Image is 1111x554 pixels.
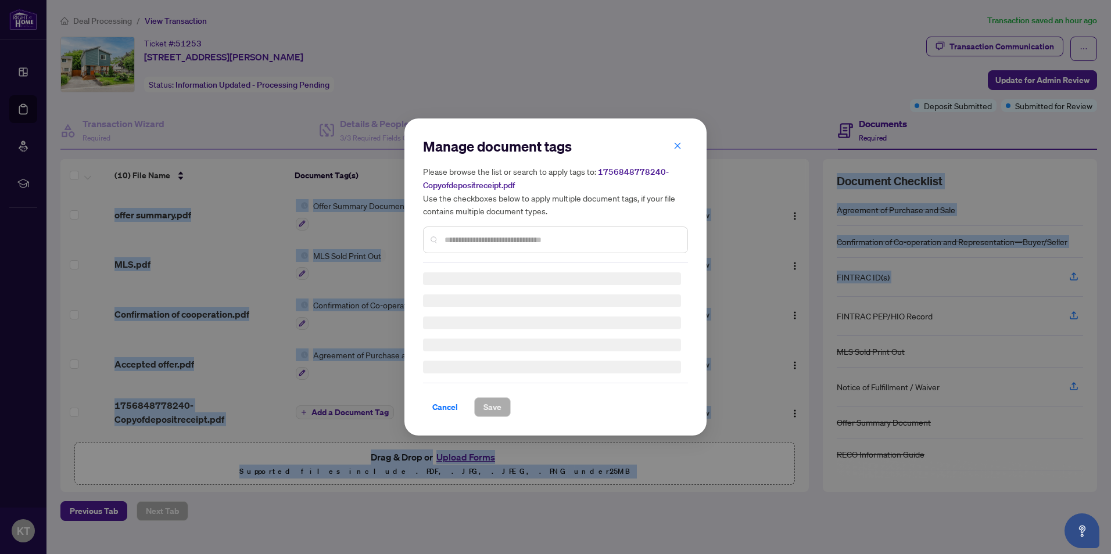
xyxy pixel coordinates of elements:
[474,397,511,417] button: Save
[423,397,467,417] button: Cancel
[432,398,458,416] span: Cancel
[673,142,682,150] span: close
[423,137,688,156] h2: Manage document tags
[423,165,688,217] h5: Please browse the list or search to apply tags to: Use the checkboxes below to apply multiple doc...
[1065,513,1099,548] button: Open asap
